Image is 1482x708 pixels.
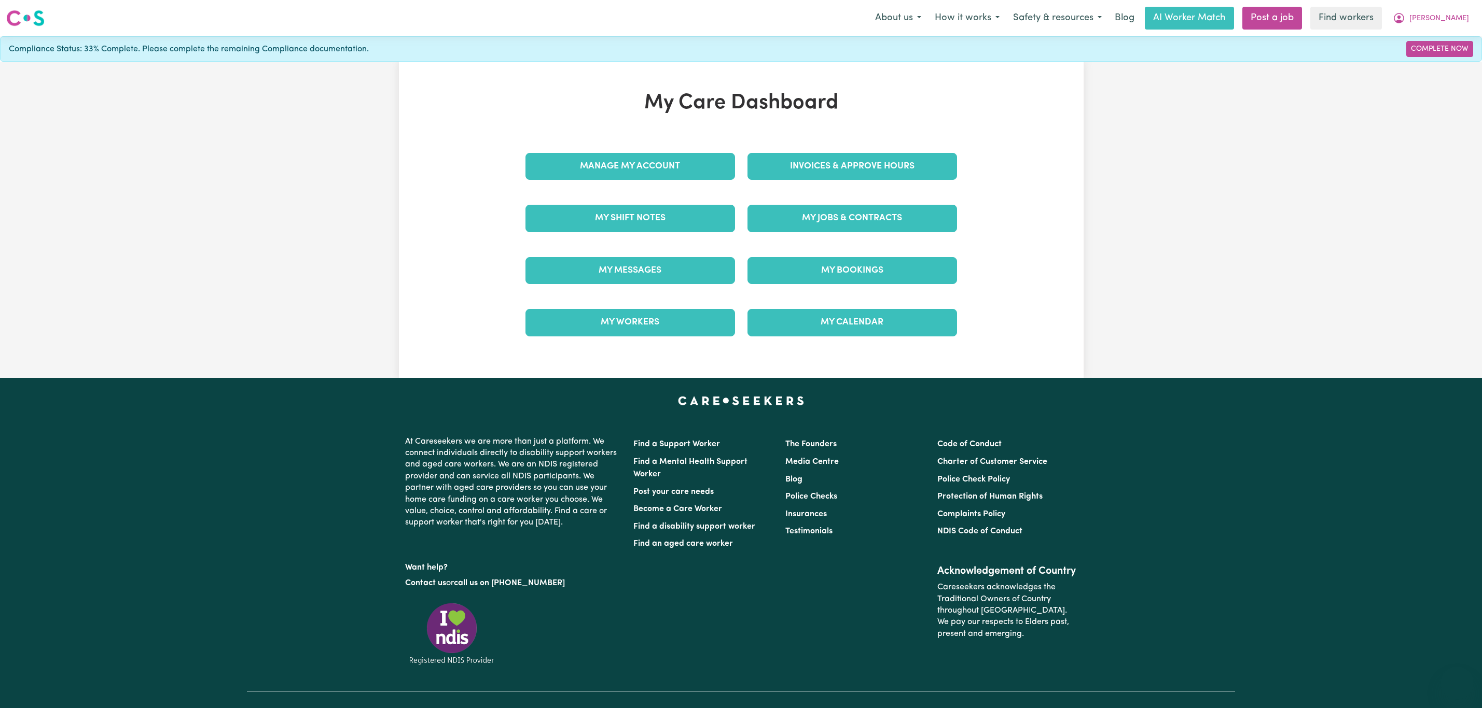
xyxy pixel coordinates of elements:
a: Testimonials [785,527,833,535]
a: My Shift Notes [525,205,735,232]
p: or [405,573,621,593]
a: AI Worker Match [1145,7,1234,30]
a: My Calendar [747,309,957,336]
a: Find workers [1310,7,1382,30]
h2: Acknowledgement of Country [937,565,1077,577]
a: Complaints Policy [937,510,1005,518]
a: The Founders [785,440,837,448]
p: Careseekers acknowledges the Traditional Owners of Country throughout [GEOGRAPHIC_DATA]. We pay o... [937,577,1077,644]
a: Blog [785,475,802,484]
a: My Bookings [747,257,957,284]
a: Post a job [1242,7,1302,30]
button: How it works [928,7,1006,29]
a: Complete Now [1406,41,1473,57]
a: Insurances [785,510,827,518]
p: Want help? [405,558,621,573]
button: My Account [1386,7,1476,29]
a: Post your care needs [633,488,714,496]
a: Protection of Human Rights [937,492,1043,501]
img: Careseekers logo [6,9,45,27]
button: About us [868,7,928,29]
button: Safety & resources [1006,7,1109,29]
a: Media Centre [785,458,839,466]
a: Find a Mental Health Support Worker [633,458,747,478]
span: [PERSON_NAME] [1409,13,1469,24]
a: Invoices & Approve Hours [747,153,957,180]
iframe: Button to launch messaging window, conversation in progress [1441,667,1474,700]
a: My Workers [525,309,735,336]
a: My Jobs & Contracts [747,205,957,232]
a: My Messages [525,257,735,284]
a: Careseekers logo [6,6,45,30]
a: Find a disability support worker [633,522,755,531]
a: Find a Support Worker [633,440,720,448]
a: NDIS Code of Conduct [937,527,1022,535]
a: Blog [1109,7,1141,30]
p: At Careseekers we are more than just a platform. We connect individuals directly to disability su... [405,432,621,533]
img: Registered NDIS provider [405,601,498,666]
a: call us on [PHONE_NUMBER] [454,579,565,587]
a: Manage My Account [525,153,735,180]
h1: My Care Dashboard [519,91,963,116]
a: Police Checks [785,492,837,501]
a: Contact us [405,579,446,587]
a: Charter of Customer Service [937,458,1047,466]
a: Find an aged care worker [633,540,733,548]
span: Compliance Status: 33% Complete. Please complete the remaining Compliance documentation. [9,43,369,55]
a: Become a Care Worker [633,505,722,513]
a: Code of Conduct [937,440,1002,448]
a: Police Check Policy [937,475,1010,484]
a: Careseekers home page [678,397,804,405]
